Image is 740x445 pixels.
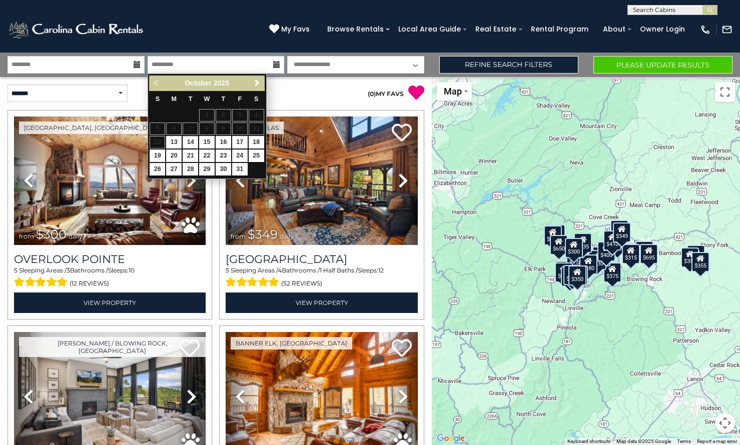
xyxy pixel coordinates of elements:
a: 23 [216,149,231,162]
a: 29 [199,163,215,175]
span: 0 [370,90,374,97]
a: [PERSON_NAME] / Blowing Rock, [GEOGRAPHIC_DATA] [19,337,206,357]
span: 3 [67,266,70,274]
span: from [19,232,34,240]
button: Keyboard shortcuts [567,438,610,445]
span: Tuesday [189,95,193,102]
span: $349 [248,227,278,241]
span: 1 Half Baths / [320,266,358,274]
div: $355 [681,247,699,267]
span: Saturday [254,95,258,102]
a: Owner Login [635,21,690,37]
div: $480 [622,243,640,263]
a: 19 [150,149,165,162]
span: Map [444,86,462,96]
a: Next [251,77,264,89]
div: $650 [550,235,568,255]
div: $565 [610,220,628,240]
img: thumbnail_163477009.jpeg [14,116,206,245]
img: Google [434,432,467,445]
a: View Property [226,292,417,313]
a: Open this area in Google Maps (opens a new window) [434,432,467,445]
button: Map camera controls [715,413,735,433]
a: Report a map error [697,438,737,444]
a: Add to favorites [392,122,412,144]
span: Monday [171,95,177,102]
div: $400 [597,241,615,261]
a: 13 [166,136,182,148]
a: 26 [150,163,165,175]
a: [GEOGRAPHIC_DATA] [226,252,417,266]
a: Local Area Guide [393,21,466,37]
span: 5 [14,266,18,274]
a: Real Estate [470,21,521,37]
div: $650 [560,266,578,286]
a: 30 [216,163,231,175]
div: $315 [635,241,653,261]
a: Refine Search Filters [439,56,578,73]
div: $355 [691,252,709,272]
a: 17 [232,136,248,148]
a: 24 [232,149,248,162]
a: Browse Rentals [322,21,389,37]
div: $225 [555,261,573,281]
span: Thursday [222,95,226,102]
img: White-1-2.png [8,19,146,39]
span: Friday [238,95,242,102]
a: 21 [183,149,198,162]
span: daily [280,232,294,240]
a: [GEOGRAPHIC_DATA], [GEOGRAPHIC_DATA] [19,121,167,134]
span: Map data ©2025 Google [616,438,671,444]
img: mail-regular-white.png [721,24,732,35]
button: Please Update Results [593,56,732,73]
div: $720 [547,224,565,244]
span: Sunday [156,95,160,102]
a: 28 [183,163,198,175]
a: About [598,21,630,37]
span: 5 [226,266,229,274]
div: $300 [564,238,582,258]
a: My Favs [269,24,312,35]
img: phone-regular-white.png [700,24,711,35]
div: $355 [555,262,573,282]
a: Overlook Pointe [14,252,206,266]
a: Terms (opens in new tab) [677,438,691,444]
div: $1,095 [566,249,588,269]
a: View Property [14,292,206,313]
span: $300 [36,227,67,241]
div: $315 [621,244,639,264]
a: 14 [183,136,198,148]
a: 22 [199,149,215,162]
div: $349 [613,222,631,242]
span: 10 [129,266,135,274]
div: $180 [579,254,597,274]
div: $285 [544,225,562,245]
a: 31 [232,163,248,175]
span: Wednesday [204,95,210,102]
span: from [231,232,246,240]
div: $375 [563,265,581,285]
div: $695 [640,244,658,264]
div: $410 [603,230,621,250]
a: 15 [199,136,215,148]
span: (12 reviews) [70,277,109,290]
a: 18 [249,136,264,148]
a: 20 [166,149,182,162]
a: 27 [166,163,182,175]
div: Sleeping Areas / Bathrooms / Sleeps: [226,266,417,290]
div: $350 [568,265,586,285]
div: Sleeping Areas / Bathrooms / Sleeps: [14,266,206,290]
a: 16 [216,136,231,148]
span: My Favs [281,24,310,34]
a: Add to favorites [392,338,412,359]
div: $350 [570,265,588,285]
div: $375 [603,262,621,282]
span: Next [253,79,261,87]
span: 12 [378,266,384,274]
div: $350 [687,245,705,265]
span: ( ) [368,90,376,97]
a: Banner Elk, [GEOGRAPHIC_DATA] [231,337,352,349]
a: 25 [249,149,264,162]
h3: Diamond Creek Lodge [226,252,417,266]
